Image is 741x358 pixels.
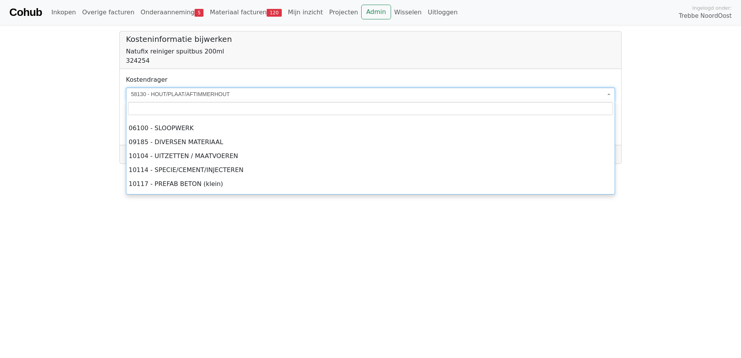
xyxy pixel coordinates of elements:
li: 10104 - UITZETTEN / MAATVOEREN [126,149,615,163]
a: Cohub [9,3,42,22]
span: Ingelogd onder: [692,4,732,12]
a: Uitloggen [425,5,461,20]
li: 10131 - HULPHOUT/PALLETS [126,191,615,205]
div: 324254 [126,56,615,65]
a: Admin [361,5,391,19]
a: Mijn inzicht [285,5,326,20]
span: 5 [195,9,203,17]
a: Onderaanneming5 [138,5,207,20]
a: Inkopen [48,5,79,20]
span: Trebbe NoordOost [679,12,732,21]
a: Materiaal facturen120 [207,5,284,20]
li: 06100 - SLOOPWERK [126,121,615,135]
li: 10117 - PREFAB BETON (klein) [126,177,615,191]
h5: Kosteninformatie bijwerken [126,34,615,44]
span: 58130 - HOUT/PLAAT/AFTIMMERHOUT [131,90,605,98]
div: Natufix reiniger spuitbus 200ml [126,47,615,56]
span: 58130 - HOUT/PLAAT/AFTIMMERHOUT [126,88,615,101]
a: Overige facturen [79,5,138,20]
li: 10114 - SPECIE/CEMENT/INJECTEREN [126,163,615,177]
li: 09185 - DIVERSEN MATERIAAL [126,135,615,149]
span: 120 [267,9,282,17]
label: Kostendrager [126,75,167,84]
a: Projecten [326,5,361,20]
a: Wisselen [391,5,425,20]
